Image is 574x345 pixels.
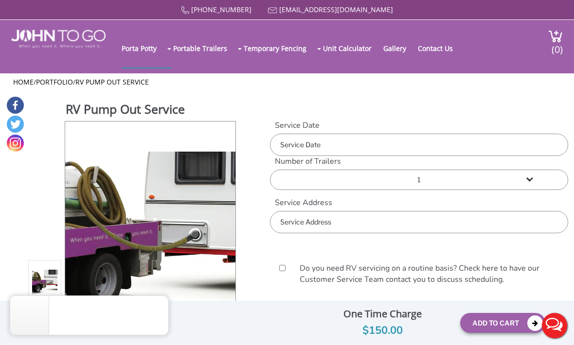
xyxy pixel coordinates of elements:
button: Live Chat [535,306,574,345]
label: Do you need RV servicing on a routine basis? Check here to have our Customer Service Team contact... [295,263,561,285]
a: Unit Calculator [323,29,381,68]
button: Add To Cart [460,313,545,333]
a: RV Pump Out Service [75,77,149,86]
a: Facebook [7,97,24,114]
span: (0) [551,35,563,56]
h1: RV Pump Out Service [66,101,236,120]
label: Number of Trailers [270,156,568,167]
ul: / / [13,77,561,87]
label: Service Address [270,197,568,208]
a: [PHONE_NUMBER] [191,5,251,14]
div: One Time Charge [312,306,453,322]
a: Twitter [7,116,24,133]
img: Product [32,270,57,295]
a: Gallery [383,29,416,68]
a: Portable Trailers [173,29,237,68]
img: Call [181,6,189,15]
img: Mail [268,7,277,14]
img: cart a [548,30,563,43]
a: Home [13,77,34,86]
a: Porta Potty [122,29,166,68]
label: Service Date [270,120,568,131]
a: Temporary Fencing [244,29,316,68]
input: Service Address [270,211,568,233]
input: Service Date [270,134,568,156]
a: Contact Us [418,29,463,68]
a: Portfolio [36,77,73,86]
a: [EMAIL_ADDRESS][DOMAIN_NAME] [279,5,393,14]
img: JOHN to go [11,30,105,48]
img: Product [65,152,236,320]
div: $150.00 [312,322,453,339]
a: Instagram [7,135,24,152]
